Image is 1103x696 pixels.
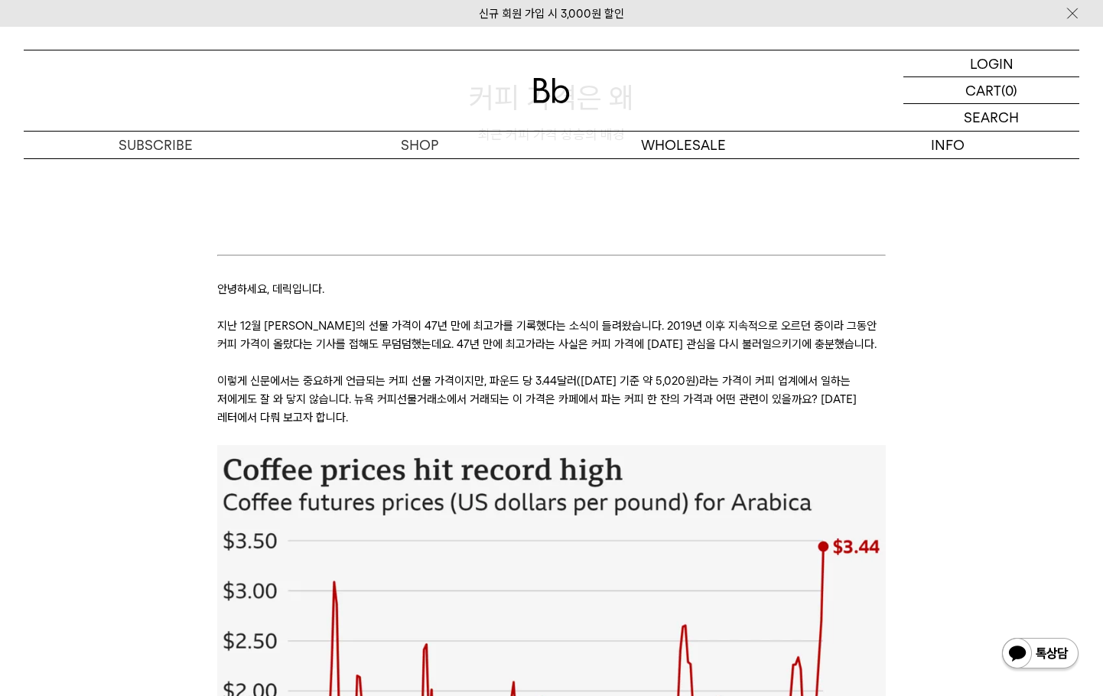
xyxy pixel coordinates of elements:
a: 신규 회원 가입 시 3,000원 할인 [479,7,624,21]
p: SEARCH [964,104,1019,131]
p: (0) [1001,77,1017,103]
a: CART (0) [903,77,1079,104]
p: 안녕하세요, 데릭입니다. [217,280,885,298]
img: 카카오톡 채널 1:1 채팅 버튼 [1001,636,1080,673]
p: LOGIN [970,50,1014,76]
a: LOGIN [903,50,1079,77]
p: 이렇게 신문에서는 중요하게 언급되는 커피 선물 가격이지만, 파운드 당 3.44달러([DATE] 기준 약 5,020원)라는 가격이 커피 업계에서 일하는 저에게도 잘 와 닿지 않... [217,372,885,427]
p: INFO [815,132,1079,158]
p: CART [965,77,1001,103]
p: 지난 12월 [PERSON_NAME]의 선물 가격이 47년 만에 최고가를 기록했다는 소식이 들려왔습니다. 2019년 이후 지속적으로 오르던 중이라 그동안 커피 가격이 올랐다는... [217,317,885,353]
p: WHOLESALE [551,132,815,158]
img: 로고 [533,78,570,103]
a: SUBSCRIBE [24,132,288,158]
a: SHOP [288,132,551,158]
